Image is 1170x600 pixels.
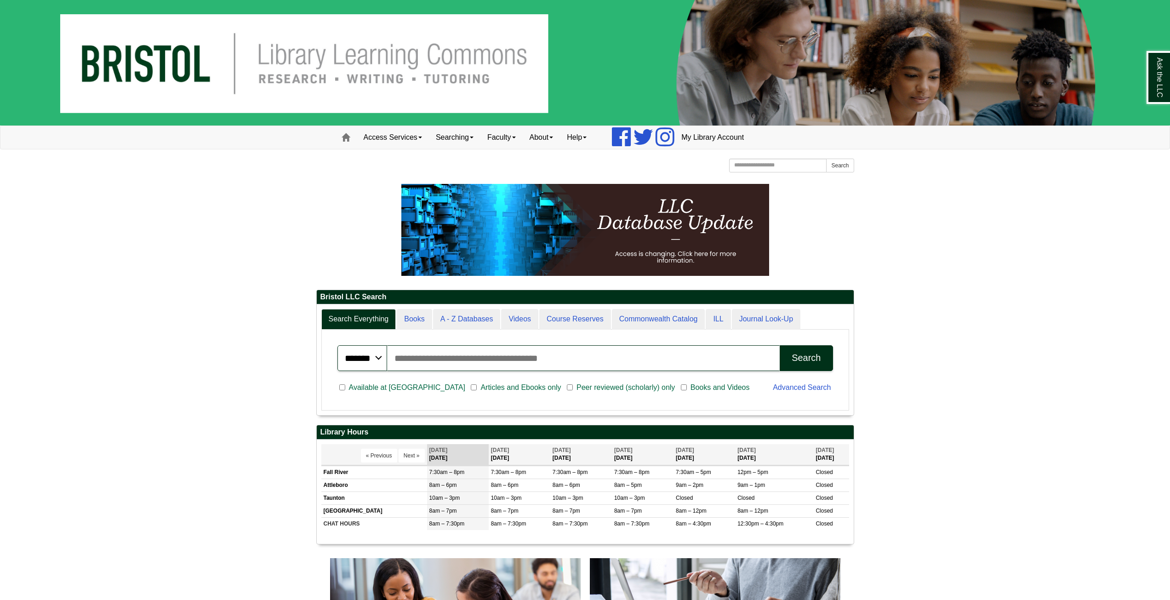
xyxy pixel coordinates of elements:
[429,126,480,149] a: Searching
[826,159,854,172] button: Search
[480,126,523,149] a: Faculty
[573,382,679,393] span: Peer reviewed (scholarly) only
[321,518,427,531] td: CHAT HOURS
[737,495,754,501] span: Closed
[560,126,594,149] a: Help
[429,495,460,501] span: 10am – 3pm
[553,495,583,501] span: 10am – 3pm
[676,447,694,453] span: [DATE]
[429,447,448,453] span: [DATE]
[732,309,800,330] a: Journal Look-Up
[687,382,753,393] span: Books and Videos
[553,508,580,514] span: 8am – 7pm
[357,126,429,149] a: Access Services
[681,383,687,392] input: Books and Videos
[737,508,768,514] span: 8am – 12pm
[553,447,571,453] span: [DATE]
[614,469,650,475] span: 7:30am – 8pm
[737,447,756,453] span: [DATE]
[317,425,854,440] h2: Library Hours
[321,466,427,479] td: Fall River
[429,482,457,488] span: 8am – 6pm
[397,309,432,330] a: Books
[816,447,834,453] span: [DATE]
[429,520,465,527] span: 8am – 7:30pm
[773,383,831,391] a: Advanced Search
[339,383,345,392] input: Available at [GEOGRAPHIC_DATA]
[321,479,427,491] td: Attleboro
[816,508,833,514] span: Closed
[539,309,611,330] a: Course Reserves
[614,520,650,527] span: 8am – 7:30pm
[321,491,427,504] td: Taunton
[433,309,501,330] a: A - Z Databases
[816,495,833,501] span: Closed
[553,469,588,475] span: 7:30am – 8pm
[523,126,560,149] a: About
[816,482,833,488] span: Closed
[401,184,769,276] img: HTML tutorial
[317,290,854,304] h2: Bristol LLC Search
[361,449,397,463] button: « Previous
[321,309,396,330] a: Search Everything
[676,520,711,527] span: 8am – 4:30pm
[553,482,580,488] span: 8am – 6pm
[553,520,588,527] span: 8am – 7:30pm
[491,508,519,514] span: 8am – 7pm
[816,469,833,475] span: Closed
[429,469,465,475] span: 7:30am – 8pm
[614,482,642,488] span: 8am – 5pm
[676,482,703,488] span: 9am – 2pm
[676,469,711,475] span: 7:30am – 5pm
[491,447,509,453] span: [DATE]
[477,382,565,393] span: Articles and Ebooks only
[345,382,469,393] span: Available at [GEOGRAPHIC_DATA]
[614,495,645,501] span: 10am – 3pm
[614,508,642,514] span: 8am – 7pm
[550,444,612,465] th: [DATE]
[674,126,751,149] a: My Library Account
[612,444,673,465] th: [DATE]
[737,469,768,475] span: 12pm – 5pm
[816,520,833,527] span: Closed
[489,444,550,465] th: [DATE]
[780,345,833,371] button: Search
[321,505,427,518] td: [GEOGRAPHIC_DATA]
[813,444,849,465] th: [DATE]
[706,309,731,330] a: ILL
[491,520,526,527] span: 8am – 7:30pm
[735,444,813,465] th: [DATE]
[427,444,489,465] th: [DATE]
[491,495,522,501] span: 10am – 3pm
[399,449,425,463] button: Next »
[429,508,457,514] span: 8am – 7pm
[737,482,765,488] span: 9am – 1pm
[676,495,693,501] span: Closed
[673,444,735,465] th: [DATE]
[614,447,633,453] span: [DATE]
[676,508,707,514] span: 8am – 12pm
[567,383,573,392] input: Peer reviewed (scholarly) only
[612,309,705,330] a: Commonwealth Catalog
[737,520,783,527] span: 12:30pm – 4:30pm
[471,383,477,392] input: Articles and Ebooks only
[501,309,538,330] a: Videos
[491,482,519,488] span: 8am – 6pm
[792,353,821,363] div: Search
[491,469,526,475] span: 7:30am – 8pm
